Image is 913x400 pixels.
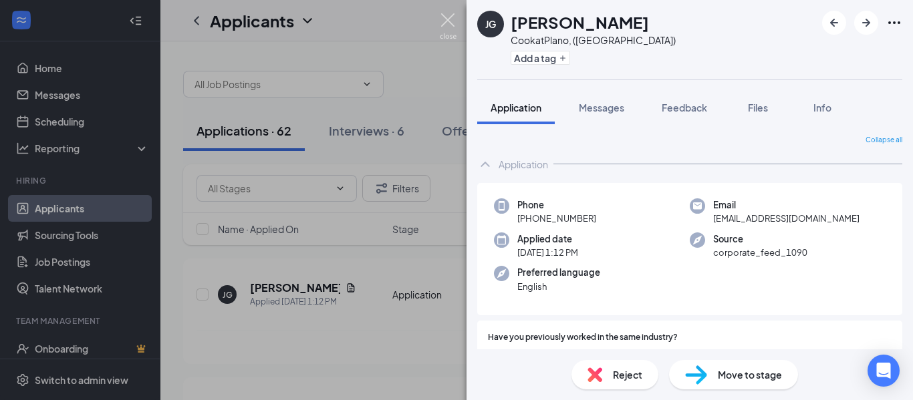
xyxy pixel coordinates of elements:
[517,266,600,279] span: Preferred language
[559,54,567,62] svg: Plus
[866,135,902,146] span: Collapse all
[511,33,676,47] div: Cook at Plano, ([GEOGRAPHIC_DATA])
[579,102,624,114] span: Messages
[748,102,768,114] span: Files
[517,232,578,246] span: Applied date
[886,15,902,31] svg: Ellipses
[477,156,493,172] svg: ChevronUp
[718,367,782,382] span: Move to stage
[511,51,570,65] button: PlusAdd a tag
[713,212,860,225] span: [EMAIL_ADDRESS][DOMAIN_NAME]
[826,15,842,31] svg: ArrowLeftNew
[517,198,596,212] span: Phone
[613,367,642,382] span: Reject
[854,11,878,35] button: ArrowRight
[713,246,807,259] span: corporate_feed_1090
[499,158,548,171] div: Application
[511,11,649,33] h1: [PERSON_NAME]
[517,246,578,259] span: [DATE] 1:12 PM
[868,355,900,387] div: Open Intercom Messenger
[858,15,874,31] svg: ArrowRight
[485,17,496,31] div: JG
[822,11,846,35] button: ArrowLeftNew
[517,280,600,293] span: English
[662,102,707,114] span: Feedback
[488,331,678,344] span: Have you previously worked in the same industry?
[713,198,860,212] span: Email
[491,102,541,114] span: Application
[713,232,807,246] span: Source
[517,212,596,225] span: [PHONE_NUMBER]
[813,102,831,114] span: Info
